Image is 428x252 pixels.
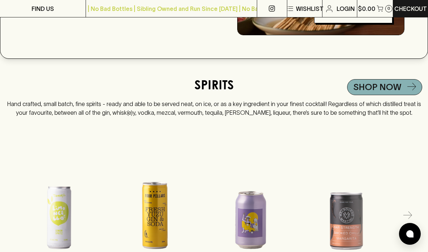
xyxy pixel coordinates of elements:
[353,81,402,93] h5: Shop NOW
[337,4,355,13] p: Login
[358,4,375,13] p: $0.00
[296,4,324,13] p: Wishlist
[6,94,422,117] p: Hand crafted, small batch, fine spirits - ready and able to be served neat, on ice, or as a key i...
[347,79,422,95] a: Shop NOW
[394,4,427,13] p: Checkout
[32,4,54,13] p: FIND US
[406,230,413,237] img: bubble-icon
[387,7,390,11] p: 0
[194,79,234,94] h4: SPIRITS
